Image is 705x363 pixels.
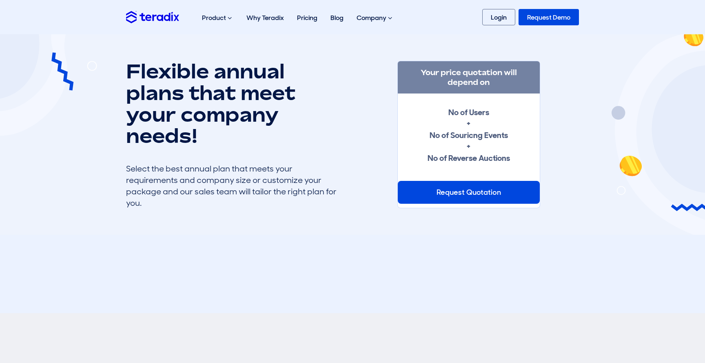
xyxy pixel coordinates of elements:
[240,5,290,31] a: Why Teradix
[482,9,515,25] a: Login
[428,107,510,163] strong: No of Users + No of Souricng Events + No of Reverse Auctions
[126,11,179,23] img: Teradix logo
[398,61,540,94] h3: Your price quotation will depend on
[290,5,324,31] a: Pricing
[195,5,240,31] div: Product
[324,5,350,31] a: Blog
[126,60,338,147] h1: Flexible annual plans that meet your company needs!
[126,163,338,209] div: Select the best annual plan that meets your requirements and company size or customize your packa...
[350,5,400,31] div: Company
[519,9,579,25] a: Request Demo
[398,181,540,204] div: Request Quotation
